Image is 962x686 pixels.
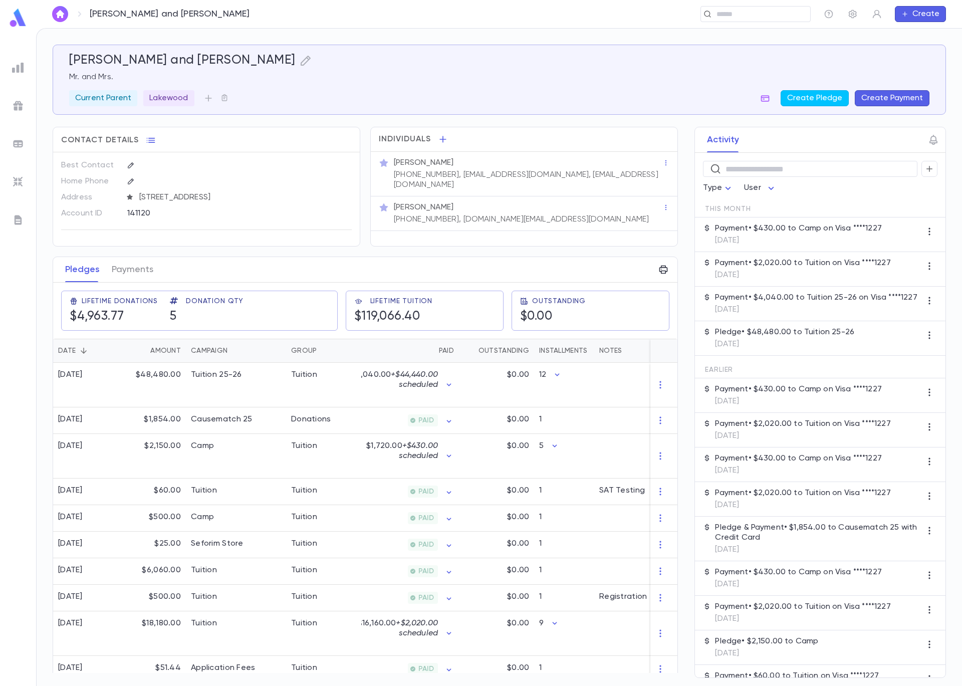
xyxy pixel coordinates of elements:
div: Notes [594,339,719,363]
div: [DATE] [58,370,83,380]
div: 1 [534,656,594,682]
p: Payment • $2,020.00 to Tuition on Visa ****1227 [715,602,890,612]
p: Pledge • $2,150.00 to Camp [715,636,818,646]
p: Payment • $60.00 to Tuition on Visa ****1227 [715,671,879,681]
button: Pledges [65,257,100,282]
p: $0.00 [507,414,529,424]
p: [DATE] [715,339,854,349]
div: $51.44 [121,656,186,682]
p: $0.00 [507,618,529,628]
p: [DATE] [715,466,882,476]
div: Paid [439,339,454,363]
div: Seforim Store [191,539,244,549]
p: Current Parent [75,93,131,103]
div: Type [703,178,734,198]
p: $0.00 [507,370,529,380]
span: + $2,020.00 scheduled [396,619,438,637]
p: [DATE] [715,396,882,406]
div: Tuition [291,512,317,522]
div: [DATE] [58,539,83,549]
p: Home Phone [61,173,119,189]
div: $25.00 [121,532,186,558]
div: Campaign [191,339,227,363]
p: $0.00 [507,565,529,575]
div: Tuition [291,663,317,673]
span: User [744,184,761,192]
div: $1,854.00 [121,407,186,434]
div: Tuition [191,565,217,575]
p: $0.00 [507,663,529,673]
p: $4,040.00 [351,370,438,390]
span: PAID [414,416,438,424]
div: Tuition [291,370,317,380]
p: [DATE] [715,431,890,441]
span: PAID [414,665,438,673]
p: Best Contact [61,157,119,173]
img: home_white.a664292cf8c1dea59945f0da9f25487c.svg [54,10,66,18]
p: Address [61,189,119,205]
p: [DATE] [715,545,921,555]
p: Payment • $4,040.00 to Tuition 25-26 on Visa ****1227 [715,293,917,303]
p: [PHONE_NUMBER], [DOMAIN_NAME][EMAIL_ADDRESS][DOMAIN_NAME] [394,214,649,224]
div: $60.00 [121,479,186,505]
p: Payment • $2,020.00 to Tuition on Visa ****1227 [715,258,890,268]
p: Pledge • $48,480.00 to Tuition 25-26 [715,327,854,337]
h5: $4,963.77 [70,309,158,324]
div: $6,060.00 [121,558,186,585]
span: PAID [414,541,438,549]
div: Campaign [186,339,286,363]
div: Tuition [291,539,317,549]
p: 9 [539,618,544,628]
div: [DATE] [58,565,83,575]
div: Tuition [291,486,317,496]
div: Outstanding [478,339,529,363]
p: 5 [539,441,544,451]
h5: $119,066.40 [354,309,432,324]
span: Outstanding [532,297,586,305]
div: Camp [191,441,214,451]
p: [DATE] [715,500,890,510]
h5: 5 [170,309,244,324]
img: logo [8,8,28,28]
img: letters_grey.7941b92b52307dd3b8a917253454ce1c.svg [12,214,24,226]
div: $500.00 [121,585,186,611]
button: Create Payment [855,90,929,106]
span: + $44,440.00 scheduled [391,371,438,389]
span: PAID [414,514,438,522]
p: $0.00 [507,512,529,522]
div: Amount [150,339,181,363]
div: Tuition [191,486,217,496]
p: [DATE] [715,614,890,624]
p: [DATE] [715,579,882,589]
button: Create Pledge [781,90,849,106]
span: PAID [414,594,438,602]
div: [DATE] [58,618,83,628]
p: $0.00 [507,539,529,549]
div: $2,150.00 [121,434,186,479]
img: reports_grey.c525e4749d1bce6a11f5fe2a8de1b229.svg [12,62,24,74]
span: Lifetime Donations [82,297,158,305]
button: Sort [76,343,92,359]
div: [DATE] [58,663,83,673]
div: [DATE] [58,486,83,496]
div: Lakewood [143,90,194,106]
p: [DATE] [715,270,890,280]
div: 1 [534,479,594,505]
div: Installments [534,339,594,363]
div: 1 [534,532,594,558]
div: Tuition [191,592,217,602]
p: $0.00 [507,592,529,602]
div: Tuition [291,618,317,628]
div: Donations [291,414,331,424]
p: Lakewood [149,93,188,103]
p: [DATE] [715,648,818,658]
div: Notes [599,339,622,363]
p: [DATE] [715,305,917,315]
div: Camp [191,512,214,522]
div: Tuition [291,592,317,602]
p: Pledge & Payment • $1,854.00 to Causematch 25 with Credit Card [715,523,921,543]
span: [STREET_ADDRESS] [135,192,353,202]
div: Tuition 25-26 [191,370,242,380]
div: SAT Testing [599,486,645,496]
p: Payment • $430.00 to Camp on Visa ****1227 [715,567,882,577]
